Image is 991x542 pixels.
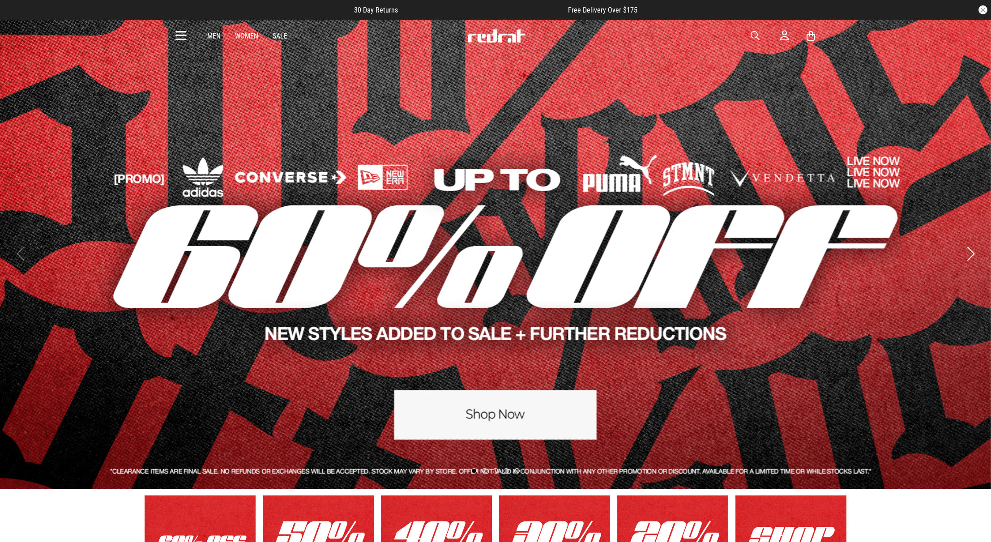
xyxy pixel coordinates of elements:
[235,32,258,40] a: Women
[207,32,221,40] a: Men
[354,6,398,14] span: 30 Day Returns
[14,244,26,264] button: Previous slide
[568,6,637,14] span: Free Delivery Over $175
[467,29,526,43] img: Redrat logo
[273,32,287,40] a: Sale
[965,244,977,264] button: Next slide
[416,5,550,14] iframe: Customer reviews powered by Trustpilot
